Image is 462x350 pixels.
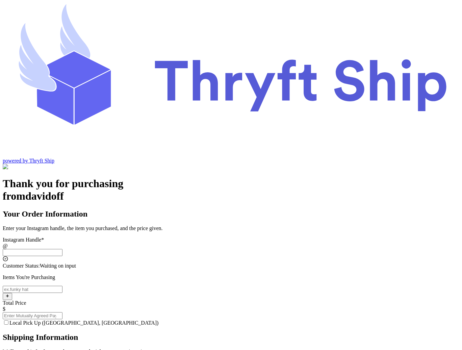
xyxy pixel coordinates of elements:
h2: Your Order Information [3,209,459,219]
input: Enter Mutually Agreed Payment [3,312,62,319]
input: Local Pick Up ([GEOGRAPHIC_DATA], [GEOGRAPHIC_DATA]) [4,320,8,325]
span: Waiting on input [40,263,76,269]
a: powered by Thryft Ship [3,158,54,164]
input: ex.funky hat [3,286,62,293]
p: Items You're Purchasing [3,274,459,280]
span: Customer Status: [3,263,40,269]
img: Customer Form Background [3,164,70,170]
h1: Thank you for purchasing from [3,177,459,202]
label: Instagram Handle [3,237,44,243]
p: Enter your Instagram handle, the item you purchased, and the price given. [3,225,459,231]
span: Local Pick Up ([GEOGRAPHIC_DATA], [GEOGRAPHIC_DATA]) [9,320,158,326]
h2: Shipping Information [3,333,459,342]
label: Total Price [3,300,26,306]
span: davidoff [25,190,64,202]
div: @ [3,243,459,249]
div: $ [3,306,459,312]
